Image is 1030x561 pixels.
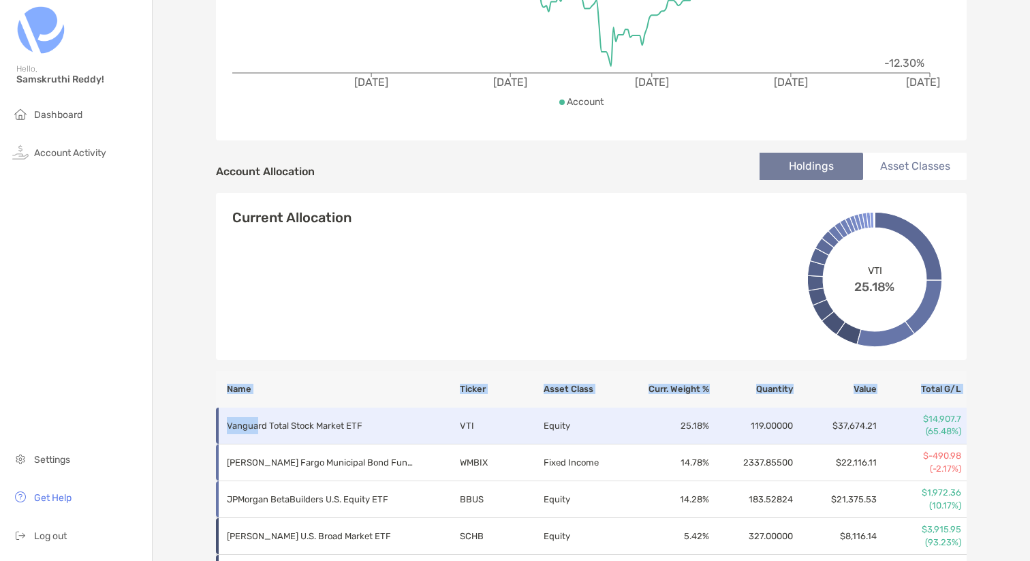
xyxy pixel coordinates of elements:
[878,524,961,536] p: $3,915.95
[34,492,72,504] span: Get Help
[543,481,627,518] td: Equity
[459,518,543,555] td: SCHB
[627,518,711,555] td: 5.42 %
[878,413,961,425] p: $14,907.7
[794,481,877,518] td: $21,375.53
[567,93,604,110] p: Account
[34,454,70,466] span: Settings
[16,5,65,55] img: Zoe Logo
[854,276,894,294] span: 25.18%
[227,528,418,545] p: Schwab U.S. Broad Market ETF
[710,444,794,481] td: 2337.85500
[12,144,29,160] img: activity icon
[627,408,711,444] td: 25.18 %
[774,76,808,89] tspan: [DATE]
[459,481,543,518] td: BBUS
[12,106,29,122] img: household icon
[12,527,29,543] img: logout icon
[216,371,459,408] th: Name
[493,76,527,89] tspan: [DATE]
[543,408,627,444] td: Equity
[868,264,882,276] span: VTI
[878,487,961,499] p: $1,972.36
[216,165,315,178] h4: Account Allocation
[34,530,67,542] span: Log out
[710,408,794,444] td: 119.00000
[12,451,29,467] img: settings icon
[760,153,863,180] li: Holdings
[459,371,543,408] th: Ticker
[459,444,543,481] td: WMBIX
[878,500,961,512] p: (10.17%)
[794,371,877,408] th: Value
[710,481,794,518] td: 183.52824
[34,109,82,121] span: Dashboard
[543,371,627,408] th: Asset Class
[354,76,388,89] tspan: [DATE]
[459,408,543,444] td: VTI
[878,425,961,438] p: (65.48%)
[627,481,711,518] td: 14.28 %
[543,518,627,555] td: Equity
[16,74,144,85] span: Samskruthi Reddy!
[627,444,711,481] td: 14.78 %
[794,444,877,481] td: $22,116.11
[627,371,711,408] th: Curr. Weight %
[877,371,967,408] th: Total G/L
[884,57,924,70] tspan: -12.30%
[635,76,669,89] tspan: [DATE]
[878,536,961,549] p: (93.23%)
[232,209,352,226] h4: Current Allocation
[906,76,940,89] tspan: [DATE]
[794,408,877,444] td: $37,674.21
[227,491,418,508] p: JPMorgan BetaBuilders U.S. Equity ETF
[543,444,627,481] td: Fixed Income
[710,518,794,555] td: 327.00000
[227,417,418,434] p: Vanguard Total Stock Market ETF
[710,371,794,408] th: Quantity
[227,454,418,471] p: Wells Fargo Municipal Bond Fund Institutional Class
[12,489,29,505] img: get-help icon
[878,450,961,462] p: $-490.98
[34,147,106,159] span: Account Activity
[863,153,967,180] li: Asset Classes
[878,463,961,475] p: (-2.17%)
[794,518,877,555] td: $8,116.14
